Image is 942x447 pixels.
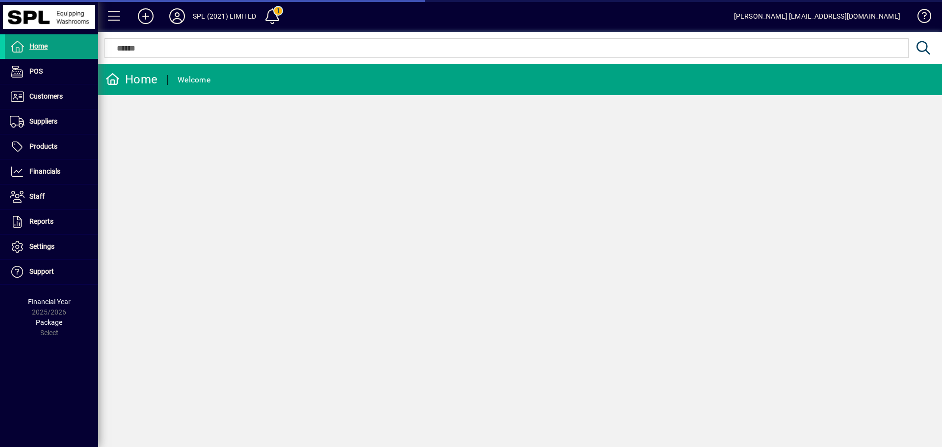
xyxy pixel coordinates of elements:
span: Staff [29,192,45,200]
span: Financials [29,167,60,175]
span: Suppliers [29,117,57,125]
button: Add [130,7,161,25]
div: SPL (2021) LIMITED [193,8,256,24]
a: Products [5,134,98,159]
span: POS [29,67,43,75]
a: Support [5,260,98,284]
div: [PERSON_NAME] [EMAIL_ADDRESS][DOMAIN_NAME] [734,8,900,24]
a: Financials [5,159,98,184]
span: Products [29,142,57,150]
a: Reports [5,210,98,234]
a: Staff [5,184,98,209]
span: Customers [29,92,63,100]
span: Support [29,267,54,275]
a: Suppliers [5,109,98,134]
a: Customers [5,84,98,109]
span: Settings [29,242,54,250]
a: Knowledge Base [910,2,930,34]
span: Financial Year [28,298,71,306]
div: Home [105,72,157,87]
span: Home [29,42,48,50]
a: POS [5,59,98,84]
a: Settings [5,235,98,259]
span: Package [36,318,62,326]
button: Profile [161,7,193,25]
div: Welcome [178,72,210,88]
span: Reports [29,217,53,225]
